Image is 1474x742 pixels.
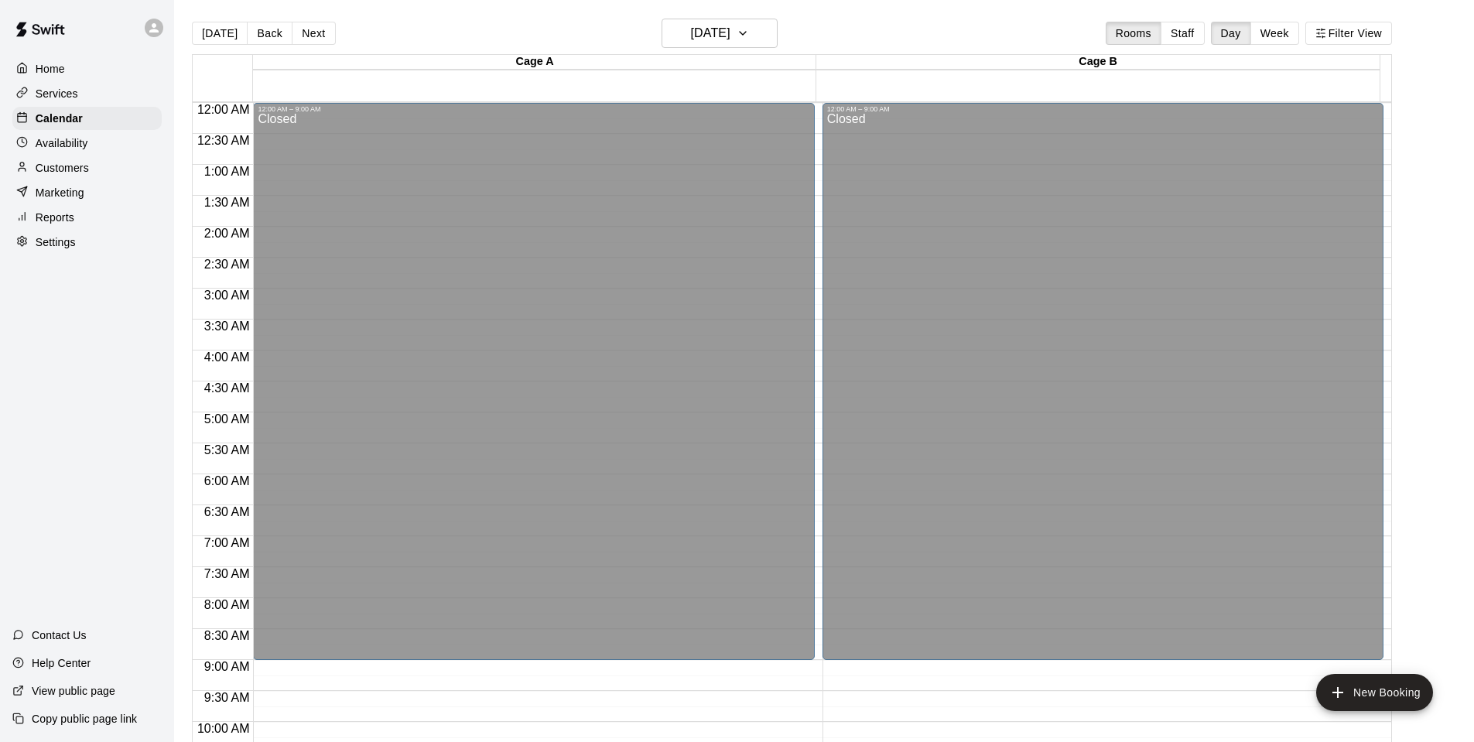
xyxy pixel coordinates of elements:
[12,206,162,229] a: Reports
[193,722,254,735] span: 10:00 AM
[193,134,254,147] span: 12:30 AM
[12,57,162,80] a: Home
[36,111,83,126] p: Calendar
[1106,22,1161,45] button: Rooms
[192,22,248,45] button: [DATE]
[200,320,254,333] span: 3:30 AM
[36,185,84,200] p: Marketing
[36,160,89,176] p: Customers
[827,105,1379,113] div: 12:00 AM – 9:00 AM
[12,82,162,105] a: Services
[12,107,162,130] a: Calendar
[1316,674,1433,711] button: add
[200,660,254,673] span: 9:00 AM
[827,113,1379,665] div: Closed
[200,567,254,580] span: 7:30 AM
[36,234,76,250] p: Settings
[292,22,335,45] button: Next
[12,181,162,204] a: Marketing
[200,165,254,178] span: 1:00 AM
[1250,22,1299,45] button: Week
[253,103,814,660] div: 12:00 AM – 9:00 AM: Closed
[36,86,78,101] p: Services
[32,627,87,643] p: Contact Us
[200,258,254,271] span: 2:30 AM
[200,196,254,209] span: 1:30 AM
[1211,22,1251,45] button: Day
[12,156,162,180] a: Customers
[200,443,254,456] span: 5:30 AM
[193,103,254,116] span: 12:00 AM
[247,22,292,45] button: Back
[258,105,809,113] div: 12:00 AM – 9:00 AM
[200,505,254,518] span: 6:30 AM
[200,536,254,549] span: 7:00 AM
[822,103,1383,660] div: 12:00 AM – 9:00 AM: Closed
[12,132,162,155] a: Availability
[36,135,88,151] p: Availability
[12,231,162,254] a: Settings
[200,629,254,642] span: 8:30 AM
[253,55,816,70] div: Cage A
[32,655,91,671] p: Help Center
[816,55,1380,70] div: Cage B
[1161,22,1205,45] button: Staff
[258,113,809,665] div: Closed
[200,598,254,611] span: 8:00 AM
[691,22,730,44] h6: [DATE]
[200,381,254,395] span: 4:30 AM
[36,210,74,225] p: Reports
[36,61,65,77] p: Home
[662,19,778,48] button: [DATE]
[200,289,254,302] span: 3:00 AM
[200,691,254,704] span: 9:30 AM
[200,474,254,487] span: 6:00 AM
[200,227,254,240] span: 2:00 AM
[32,683,115,699] p: View public page
[1305,22,1392,45] button: Filter View
[200,412,254,426] span: 5:00 AM
[200,350,254,364] span: 4:00 AM
[32,711,137,727] p: Copy public page link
